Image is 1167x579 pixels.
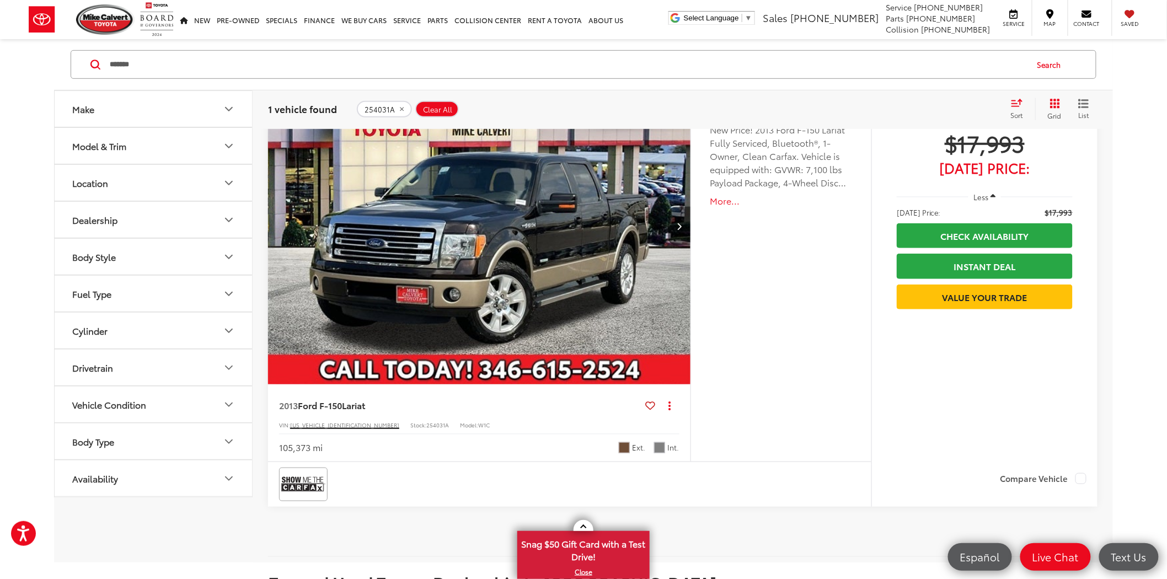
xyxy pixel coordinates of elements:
span: Live Chat [1027,550,1084,564]
span: VIN: [279,421,290,429]
button: Body TypeBody Type [55,423,253,459]
a: Text Us [1099,543,1159,571]
span: Map [1038,20,1062,28]
span: Español [955,550,1005,564]
span: [DATE] Price: [897,162,1073,173]
span: Sales [763,10,788,25]
div: Cylinder [72,325,108,336]
a: Live Chat [1020,543,1091,571]
div: Location [72,178,108,188]
button: Fuel TypeFuel Type [55,276,253,312]
div: Vehicle Condition [72,399,146,410]
span: [DATE] Price: [897,207,941,218]
button: remove 254031A [357,101,412,117]
button: Next image [668,207,690,245]
span: 2013 [279,399,298,411]
button: Vehicle ConditionVehicle Condition [55,387,253,422]
button: List View [1070,98,1098,120]
div: Dealership [222,213,235,227]
button: Body StyleBody Style [55,239,253,275]
input: Search by Make, Model, or Keyword [109,51,1027,78]
span: Select Language [684,14,739,22]
div: Drivetrain [222,361,235,374]
img: Mike Calvert Toyota [76,4,135,35]
button: DrivetrainDrivetrain [55,350,253,385]
span: Text Us [1106,550,1152,564]
button: Grid View [1035,98,1070,120]
span: Ford F-150 [298,399,342,411]
div: Body Type [72,436,114,447]
button: LocationLocation [55,165,253,201]
span: Sort [1011,110,1023,120]
span: [PHONE_NUMBER] [907,13,976,24]
span: Collision [886,24,919,35]
span: Ext. [633,442,646,453]
span: Model: [460,421,478,429]
div: Fuel Type [222,287,235,301]
div: Body Type [222,435,235,448]
img: 2013 Ford F-150 Lariat [267,67,692,385]
span: Int. [668,442,679,453]
span: Service [1002,20,1026,28]
span: Clear All [423,105,452,114]
span: Parts [886,13,904,24]
div: Location [222,176,235,190]
span: Contact [1074,20,1100,28]
span: Steel Gray [654,442,665,453]
div: 105,373 mi [279,441,323,454]
span: Service [886,2,912,13]
button: Clear All [415,101,459,117]
span: [PHONE_NUMBER] [914,2,983,13]
div: Fuel Type [72,288,111,299]
span: Grid [1048,111,1062,120]
img: View CARFAX report [281,470,325,499]
button: DealershipDealership [55,202,253,238]
a: Value Your Trade [897,285,1073,309]
div: Make [72,104,94,114]
div: 2013 Ford F-150 Lariat 0 [267,67,692,384]
span: Less [974,192,989,202]
div: Body Style [222,250,235,264]
span: Brown [619,442,630,453]
div: Body Style [72,251,116,262]
div: Availability [222,472,235,485]
span: 1 vehicle found [268,102,337,115]
a: 2013Ford F-150Lariat [279,399,641,411]
button: Less [968,187,1002,207]
span: Snag $50 Gift Card with a Test Drive! [518,532,649,566]
div: New Price! 2013 Ford F-150 Lariat Fully Serviced, Bluetooth®, 1-Owner, Clean Carfax. Vehicle is e... [710,123,852,189]
a: 2013 Ford F-150 Lariat2013 Ford F-150 Lariat2013 Ford F-150 Lariat2013 Ford F-150 Lariat [267,67,692,384]
a: Check Availability [897,223,1073,248]
span: 254031A [426,421,449,429]
label: Compare Vehicle [1000,473,1086,484]
div: Drivetrain [72,362,113,373]
span: ▼ [745,14,752,22]
div: Dealership [72,215,117,225]
span: Lariat [342,399,365,411]
span: W1C [478,421,490,429]
div: Availability [72,473,118,484]
a: Instant Deal [897,254,1073,278]
span: $17,993 [1045,207,1073,218]
span: [PHONE_NUMBER] [922,24,991,35]
button: Select sort value [1005,98,1035,120]
span: [PHONE_NUMBER] [790,10,879,25]
button: MakeMake [55,91,253,127]
a: Select Language​ [684,14,752,22]
span: List [1078,110,1089,120]
button: Model & TrimModel & Trim [55,128,253,164]
span: Stock: [410,421,426,429]
span: dropdown dots [668,401,671,410]
span: 254031A [365,105,395,114]
div: Vehicle Condition [222,398,235,411]
button: More... [710,195,852,207]
span: [US_VEHICLE_IDENTIFICATION_NUMBER] [290,421,399,429]
button: AvailabilityAvailability [55,460,253,496]
span: $17,993 [897,129,1073,157]
span: Saved [1118,20,1142,28]
div: Make [222,103,235,116]
button: Search [1027,51,1077,78]
div: Model & Trim [222,140,235,153]
div: Model & Trim [72,141,126,151]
